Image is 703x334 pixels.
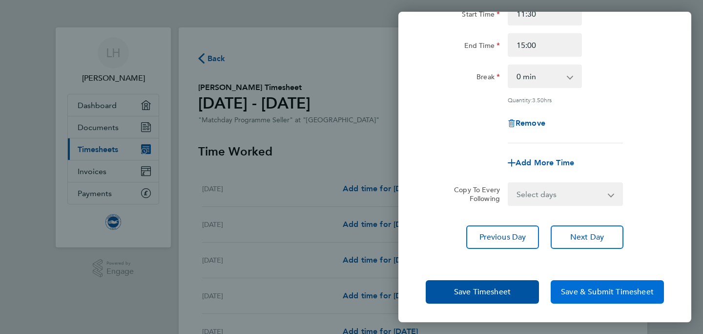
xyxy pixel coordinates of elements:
[516,158,574,167] span: Add More Time
[476,72,500,84] label: Break
[466,225,539,249] button: Previous Day
[446,185,500,203] label: Copy To Every Following
[551,280,664,304] button: Save & Submit Timesheet
[508,2,582,25] input: E.g. 08:00
[561,287,654,297] span: Save & Submit Timesheet
[508,119,545,127] button: Remove
[426,280,539,304] button: Save Timesheet
[516,118,545,128] span: Remove
[532,96,544,104] span: 3.50
[570,232,604,242] span: Next Day
[508,96,623,104] div: Quantity: hrs
[479,232,526,242] span: Previous Day
[551,225,623,249] button: Next Day
[462,10,500,22] label: Start Time
[508,159,574,167] button: Add More Time
[464,41,500,53] label: End Time
[454,287,511,297] span: Save Timesheet
[508,33,582,57] input: E.g. 18:00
